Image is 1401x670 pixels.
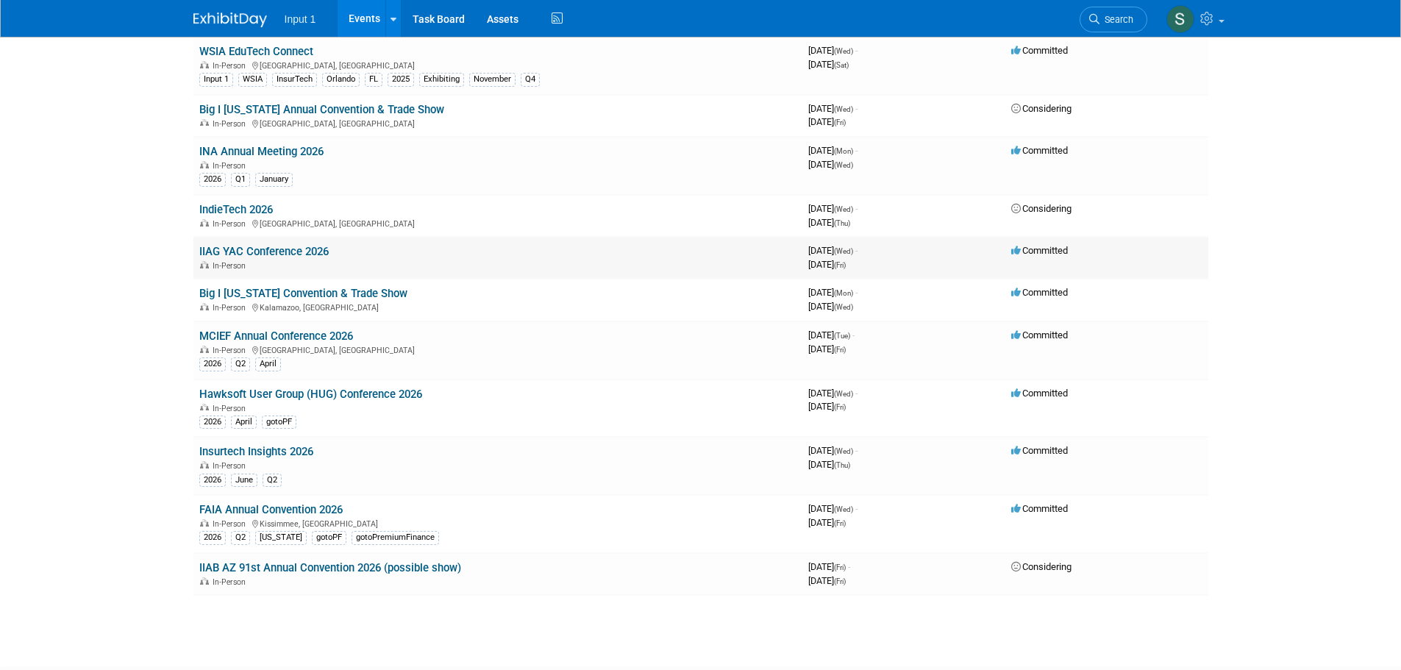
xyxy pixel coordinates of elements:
[213,219,250,229] span: In-Person
[213,61,250,71] span: In-Person
[199,117,796,129] div: [GEOGRAPHIC_DATA], [GEOGRAPHIC_DATA]
[1011,203,1072,214] span: Considering
[419,73,464,86] div: Exhibiting
[1011,245,1068,256] span: Committed
[255,531,307,544] div: [US_STATE]
[834,289,853,297] span: (Mon)
[199,329,353,343] a: MCIEF Annual Conference 2026
[199,301,796,313] div: Kalamazoo, [GEOGRAPHIC_DATA]
[199,343,796,355] div: [GEOGRAPHIC_DATA], [GEOGRAPHIC_DATA]
[834,390,853,398] span: (Wed)
[808,45,858,56] span: [DATE]
[834,47,853,55] span: (Wed)
[834,61,849,69] span: (Sat)
[199,287,407,300] a: Big I [US_STATE] Convention & Trade Show
[808,459,850,470] span: [DATE]
[199,357,226,371] div: 2026
[231,357,250,371] div: Q2
[352,531,439,544] div: gotoPremiumFinance
[200,161,209,168] img: In-Person Event
[200,577,209,585] img: In-Person Event
[808,287,858,298] span: [DATE]
[855,445,858,456] span: -
[1011,445,1068,456] span: Committed
[808,103,858,114] span: [DATE]
[834,346,846,354] span: (Fri)
[199,531,226,544] div: 2026
[199,217,796,229] div: [GEOGRAPHIC_DATA], [GEOGRAPHIC_DATA]
[285,13,316,25] span: Input 1
[213,161,250,171] span: In-Person
[231,416,257,429] div: April
[200,219,209,227] img: In-Person Event
[199,561,461,574] a: IIAB AZ 91st Annual Convention 2026 (possible show)
[848,561,850,572] span: -
[808,401,846,412] span: [DATE]
[1011,45,1068,56] span: Committed
[808,561,850,572] span: [DATE]
[263,474,282,487] div: Q2
[834,105,853,113] span: (Wed)
[1011,103,1072,114] span: Considering
[199,103,444,116] a: Big I [US_STATE] Annual Convention & Trade Show
[855,45,858,56] span: -
[808,245,858,256] span: [DATE]
[200,303,209,310] img: In-Person Event
[808,329,855,341] span: [DATE]
[231,173,250,186] div: Q1
[1166,5,1194,33] img: Susan Stout
[213,261,250,271] span: In-Person
[199,445,313,458] a: Insurtech Insights 2026
[808,388,858,399] span: [DATE]
[213,519,250,529] span: In-Person
[199,474,226,487] div: 2026
[199,517,796,529] div: Kissimmee, [GEOGRAPHIC_DATA]
[238,73,267,86] div: WSIA
[808,445,858,456] span: [DATE]
[834,563,846,571] span: (Fri)
[255,173,293,186] div: January
[255,357,281,371] div: April
[200,261,209,268] img: In-Person Event
[200,404,209,411] img: In-Person Event
[1099,14,1133,25] span: Search
[312,531,346,544] div: gotoPF
[200,461,209,468] img: In-Person Event
[199,245,329,258] a: IIAG YAC Conference 2026
[834,303,853,311] span: (Wed)
[231,474,257,487] div: June
[855,388,858,399] span: -
[808,503,858,514] span: [DATE]
[855,287,858,298] span: -
[231,531,250,544] div: Q2
[1011,329,1068,341] span: Committed
[521,73,540,86] div: Q4
[808,116,846,127] span: [DATE]
[1011,503,1068,514] span: Committed
[200,61,209,68] img: In-Person Event
[852,329,855,341] span: -
[469,73,516,86] div: November
[200,519,209,527] img: In-Person Event
[213,404,250,413] span: In-Person
[834,505,853,513] span: (Wed)
[1011,287,1068,298] span: Committed
[199,145,324,158] a: INA Annual Meeting 2026
[388,73,414,86] div: 2025
[834,403,846,411] span: (Fri)
[1011,561,1072,572] span: Considering
[199,45,313,58] a: WSIA EduTech Connect
[199,203,273,216] a: IndieTech 2026
[808,259,846,270] span: [DATE]
[808,217,850,228] span: [DATE]
[272,73,317,86] div: InsurTech
[855,203,858,214] span: -
[365,73,382,86] div: FL
[808,343,846,354] span: [DATE]
[200,119,209,126] img: In-Person Event
[834,447,853,455] span: (Wed)
[262,416,296,429] div: gotoPF
[808,517,846,528] span: [DATE]
[834,461,850,469] span: (Thu)
[808,203,858,214] span: [DATE]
